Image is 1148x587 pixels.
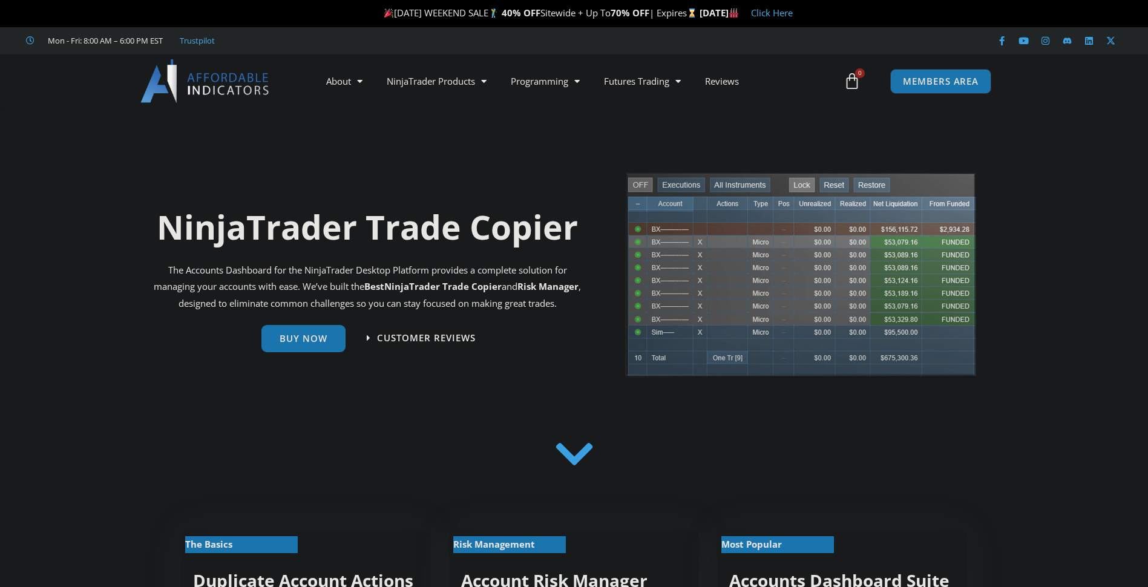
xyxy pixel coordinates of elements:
strong: NinjaTrader Trade Copier [384,280,502,292]
strong: [DATE] [700,7,739,19]
span: Mon - Fri: 8:00 AM – 6:00 PM EST [45,33,163,48]
a: 0 [825,64,879,99]
a: Programming [499,67,592,95]
a: Trustpilot [180,33,215,48]
strong: 40% OFF [502,7,540,19]
span: 0 [855,68,865,78]
span: Buy Now [280,334,327,343]
b: Best [364,280,384,292]
img: ⌛ [687,8,697,18]
strong: Risk Manager [517,280,579,292]
a: MEMBERS AREA [890,69,991,94]
a: Customer Reviews [367,333,476,343]
img: 🎉 [384,8,393,18]
a: Buy Now [261,325,346,352]
a: About [314,67,375,95]
p: The Accounts Dashboard for the NinjaTrader Desktop Platform provides a complete solution for mana... [148,262,588,313]
img: tradecopier | Affordable Indicators – NinjaTrader [624,171,977,387]
a: Reviews [693,67,751,95]
strong: The Basics [185,538,232,550]
a: NinjaTrader Products [375,67,499,95]
a: Futures Trading [592,67,693,95]
span: [DATE] WEEKEND SALE Sitewide + Up To | Expires [381,7,699,19]
img: LogoAI | Affordable Indicators – NinjaTrader [140,59,271,103]
h1: NinjaTrader Trade Copier [148,203,588,250]
strong: Risk Management [453,538,535,550]
img: 🏭 [729,8,738,18]
span: MEMBERS AREA [903,77,979,86]
nav: Menu [314,67,841,95]
a: Click Here [751,7,793,19]
strong: Most Popular [721,538,782,550]
span: Customer Reviews [377,333,476,343]
strong: 70% OFF [611,7,649,19]
img: 🏌️‍♂️ [489,8,498,18]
